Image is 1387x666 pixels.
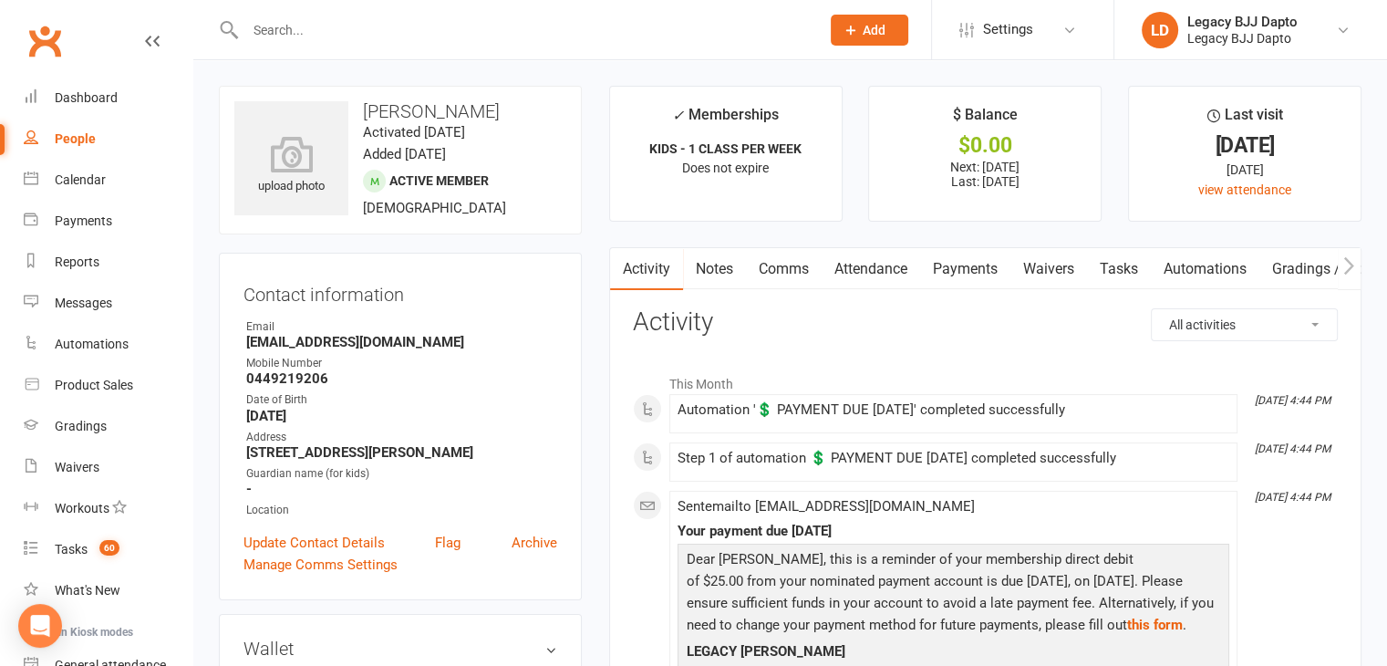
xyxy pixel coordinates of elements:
[246,444,557,461] strong: [STREET_ADDRESS][PERSON_NAME]
[55,255,99,269] div: Reports
[682,548,1225,640] p: Dear [PERSON_NAME], this is a reminder of your membership direct debit of $25.00 from your nomina...
[678,402,1229,418] div: Automation '💲 PAYMENT DUE [DATE]' completed successfully
[1087,248,1151,290] a: Tasks
[55,337,129,351] div: Automations
[746,248,822,290] a: Comms
[240,17,807,43] input: Search...
[678,524,1229,539] div: Your payment due [DATE]
[234,136,348,196] div: upload photo
[55,542,88,557] div: Tasks
[55,419,107,433] div: Gradings
[22,18,67,64] a: Clubworx
[649,141,802,156] strong: KIDS - 1 CLASS PER WEEK
[24,365,192,406] a: Product Sales
[363,124,465,140] time: Activated [DATE]
[1145,160,1344,180] div: [DATE]
[246,408,557,424] strong: [DATE]
[831,15,908,46] button: Add
[1207,103,1283,136] div: Last visit
[363,146,446,162] time: Added [DATE]
[678,498,975,515] span: Sent email to [EMAIL_ADDRESS][DOMAIN_NAME]
[863,23,885,37] span: Add
[243,554,398,576] a: Manage Comms Settings
[55,583,120,598] div: What's New
[246,429,557,446] div: Address
[99,540,119,556] span: 60
[55,378,133,392] div: Product Sales
[18,604,62,648] div: Open Intercom Messenger
[246,334,557,350] strong: [EMAIL_ADDRESS][DOMAIN_NAME]
[246,391,557,409] div: Date of Birth
[1145,136,1344,155] div: [DATE]
[983,9,1033,50] span: Settings
[687,643,845,660] span: LEGACY [PERSON_NAME]
[920,248,1010,290] a: Payments
[672,107,684,124] i: ✓
[24,160,192,201] a: Calendar
[1010,248,1087,290] a: Waivers
[1142,12,1178,48] div: LD
[24,447,192,488] a: Waivers
[1255,442,1330,455] i: [DATE] 4:44 PM
[24,406,192,447] a: Gradings
[24,283,192,324] a: Messages
[678,451,1229,466] div: Step 1 of automation 💲 PAYMENT DUE [DATE] completed successfully
[24,242,192,283] a: Reports
[55,131,96,146] div: People
[363,200,506,216] span: [DEMOGRAPHIC_DATA]
[682,161,769,175] span: Does not expire
[1255,491,1330,504] i: [DATE] 4:44 PM
[610,248,683,290] a: Activity
[24,529,192,570] a: Tasks 60
[885,136,1084,155] div: $0.00
[512,532,557,554] a: Archive
[55,213,112,228] div: Payments
[24,119,192,160] a: People
[243,532,385,554] a: Update Contact Details
[389,173,489,188] span: Active member
[55,501,109,515] div: Workouts
[55,460,99,474] div: Waivers
[55,296,112,310] div: Messages
[953,103,1018,136] div: $ Balance
[1187,14,1298,30] div: Legacy BJJ Dapto
[55,90,118,105] div: Dashboard
[633,365,1338,394] li: This Month
[633,308,1338,337] h3: Activity
[243,639,557,659] h3: Wallet
[1198,182,1291,197] a: view attendance
[243,277,557,305] h3: Contact information
[246,502,557,519] div: Location
[246,355,557,372] div: Mobile Number
[885,160,1084,189] p: Next: [DATE] Last: [DATE]
[24,324,192,365] a: Automations
[24,570,192,611] a: What's New
[1187,30,1298,47] div: Legacy BJJ Dapto
[24,78,192,119] a: Dashboard
[55,172,106,187] div: Calendar
[1151,248,1259,290] a: Automations
[24,488,192,529] a: Workouts
[24,201,192,242] a: Payments
[234,101,566,121] h3: [PERSON_NAME]
[1127,617,1183,633] a: this form
[1255,394,1330,407] i: [DATE] 4:44 PM
[822,248,920,290] a: Attendance
[246,318,557,336] div: Email
[672,103,779,137] div: Memberships
[246,481,557,497] strong: -
[246,370,557,387] strong: 0449219206
[246,465,557,483] div: Guardian name (for kids)
[683,248,746,290] a: Notes
[435,532,461,554] a: Flag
